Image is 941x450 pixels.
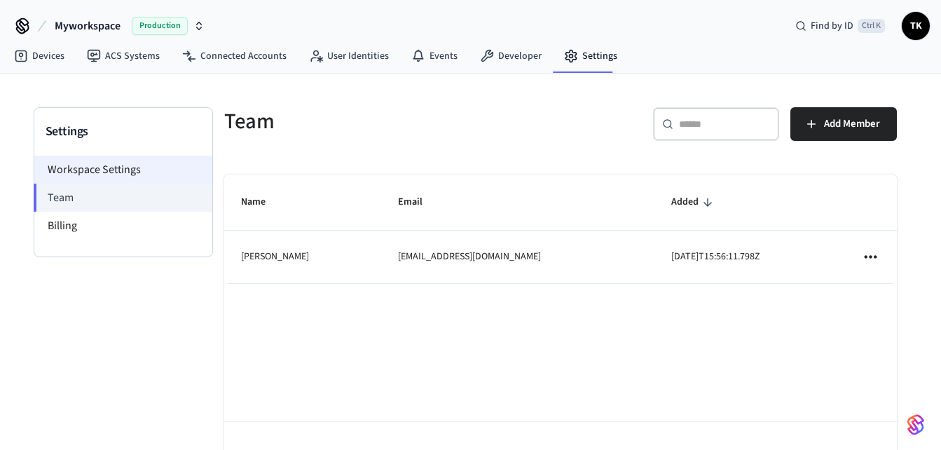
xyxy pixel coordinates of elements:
a: Devices [3,43,76,69]
a: Events [400,43,469,69]
table: sticky table [224,175,897,284]
button: TK [902,12,930,40]
li: Team [34,184,212,212]
h5: Team [224,107,552,136]
a: Settings [553,43,629,69]
li: Workspace Settings [34,156,212,184]
span: Email [398,191,441,213]
span: Name [241,191,284,213]
a: ACS Systems [76,43,171,69]
span: Added [671,191,717,213]
span: Production [132,17,188,35]
div: Find by IDCtrl K [784,13,896,39]
img: SeamLogoGradient.69752ec5.svg [907,414,924,436]
a: User Identities [298,43,400,69]
span: Myworkspace [55,18,121,34]
span: Find by ID [811,19,853,33]
li: Billing [34,212,212,240]
td: [EMAIL_ADDRESS][DOMAIN_NAME] [381,231,654,283]
span: Add Member [824,115,880,133]
h3: Settings [46,122,201,142]
span: TK [903,13,928,39]
td: [PERSON_NAME] [224,231,382,283]
span: Ctrl K [858,19,885,33]
td: [DATE]T15:56:11.798Z [654,231,844,283]
a: Developer [469,43,553,69]
button: Add Member [790,107,897,141]
a: Connected Accounts [171,43,298,69]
